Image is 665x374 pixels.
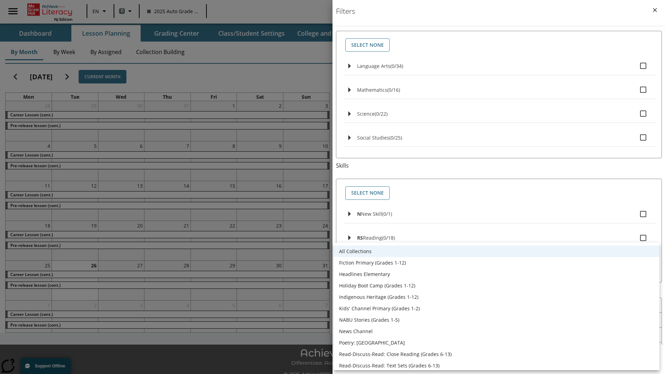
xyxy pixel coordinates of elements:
[334,268,659,280] li: Headlines Elementary
[334,280,659,291] li: Holiday Boot Camp (Grades 1-12)
[334,257,659,268] li: Fiction Primary (Grades 1-12)
[334,314,659,326] li: NABU Stories (Grades 1-5)
[334,303,659,314] li: Kids' Channel Primary (Grades 1-2)
[334,348,659,360] li: Read-Discuss-Read: Close Reading (Grades 6-13)
[334,246,659,257] li: All Collections
[334,360,659,371] li: Read-Discuss-Read: Text Sets (Grades 6-13)
[334,337,659,348] li: Poetry: [GEOGRAPHIC_DATA]
[334,291,659,303] li: Indigenous Heritage (Grades 1-12)
[334,326,659,337] li: News Channel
